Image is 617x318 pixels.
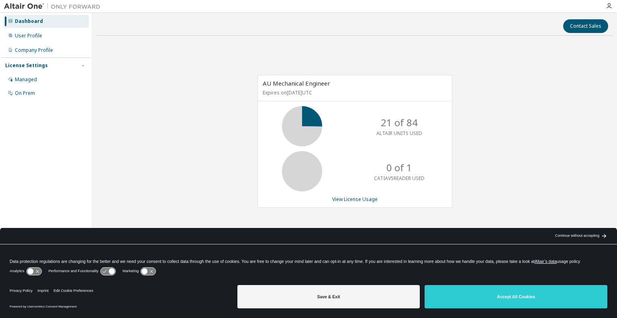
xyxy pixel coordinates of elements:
[15,47,53,53] div: Company Profile
[5,62,48,69] div: License Settings
[4,2,104,10] img: Altair One
[381,116,418,129] p: 21 of 84
[15,76,37,83] div: Managed
[15,90,35,96] div: On Prem
[263,79,330,87] span: AU Mechanical Engineer
[386,161,412,174] p: 0 of 1
[376,130,422,137] p: ALTAIR UNITS USED
[332,196,378,203] a: View License Usage
[374,175,425,182] p: CATIAV5READER USED
[263,89,445,96] p: Expires on [DATE] UTC
[563,19,608,33] button: Contact Sales
[15,18,43,25] div: Dashboard
[15,33,42,39] div: User Profile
